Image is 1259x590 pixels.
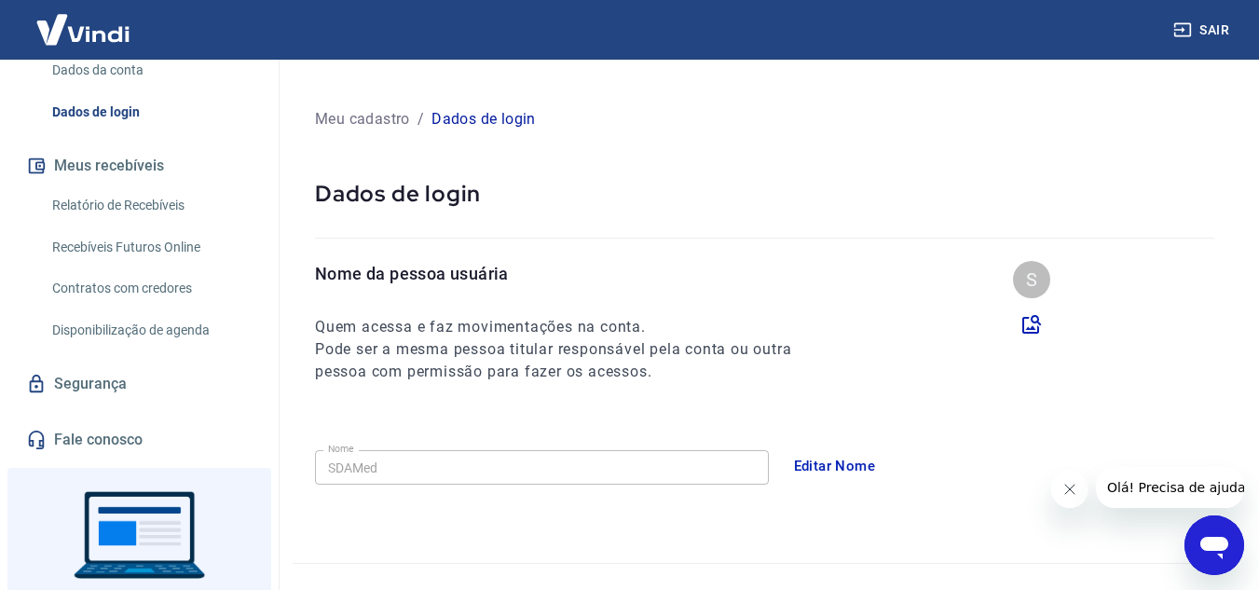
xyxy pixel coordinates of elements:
[417,108,424,130] p: /
[1051,471,1088,508] iframe: Fechar mensagem
[45,228,256,267] a: Recebíveis Futuros Online
[22,364,256,405] a: Segurança
[315,316,826,338] h6: Quem acessa e faz movimentações na conta.
[328,442,354,456] label: Nome
[22,1,144,58] img: Vindi
[1170,13,1237,48] button: Sair
[22,145,256,186] button: Meus recebíveis
[11,13,157,28] span: Olá! Precisa de ajuda?
[315,261,826,286] p: Nome da pessoa usuária
[315,179,1214,208] p: Dados de login
[45,269,256,308] a: Contratos com credores
[784,446,886,486] button: Editar Nome
[45,186,256,225] a: Relatório de Recebíveis
[1013,261,1050,298] div: S
[1184,515,1244,575] iframe: Botão para abrir a janela de mensagens
[1096,467,1244,508] iframe: Mensagem da empresa
[45,93,256,131] a: Dados de login
[45,51,256,89] a: Dados da conta
[431,108,536,130] p: Dados de login
[22,419,256,460] a: Fale conosco
[315,108,410,130] p: Meu cadastro
[315,338,826,383] h6: Pode ser a mesma pessoa titular responsável pela conta ou outra pessoa com permissão para fazer o...
[45,311,256,350] a: Disponibilização de agenda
